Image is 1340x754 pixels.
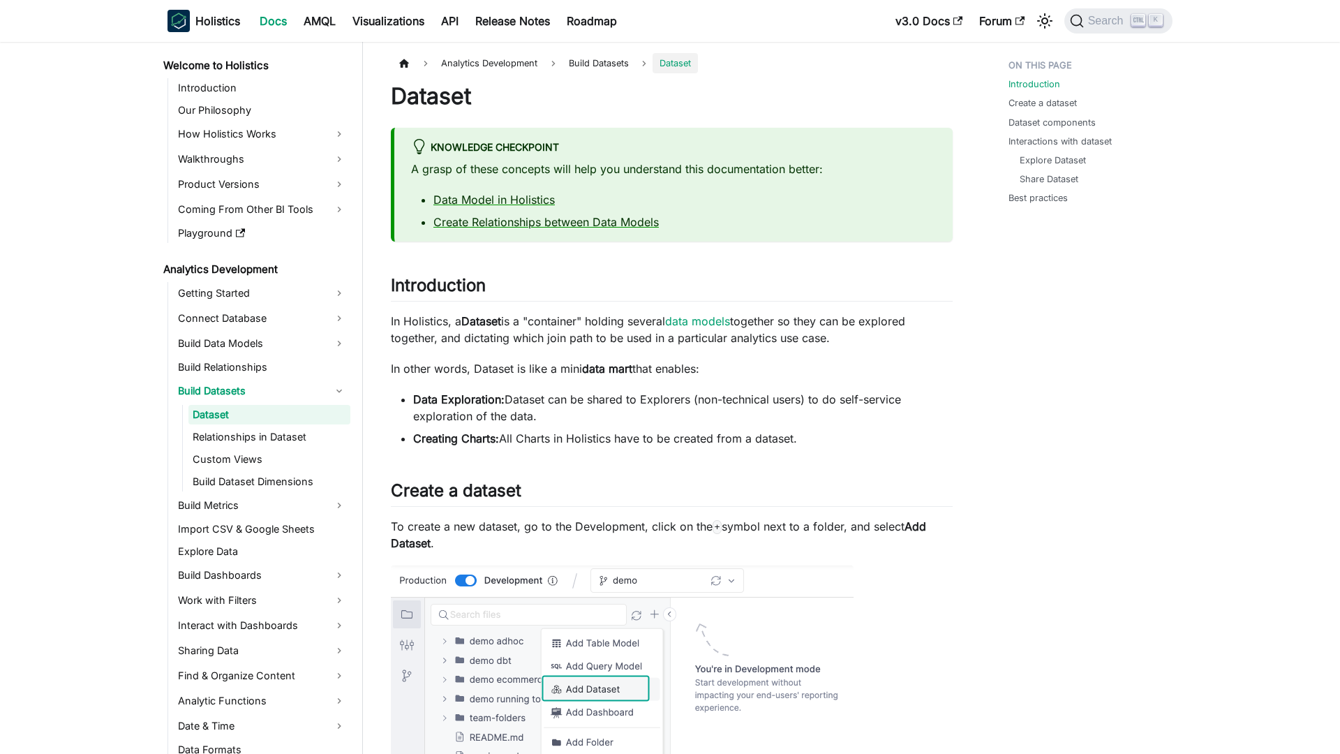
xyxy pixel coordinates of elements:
a: Release Notes [467,10,558,32]
span: Build Datasets [562,53,636,73]
a: Dataset [188,405,350,424]
nav: Breadcrumbs [391,53,953,73]
a: Walkthroughs [174,148,350,170]
a: Create a dataset [1008,96,1077,110]
a: Build Datasets [174,380,350,402]
span: Analytics Development [434,53,544,73]
h2: Create a dataset [391,480,953,507]
a: data models [665,314,730,328]
p: A grasp of these concepts will help you understand this documentation better: [411,161,936,177]
p: In Holistics, a is a "container" holding several together so they can be explored together, and d... [391,313,953,346]
a: HolisticsHolistics [167,10,240,32]
li: All Charts in Holistics have to be created from a dataset. [413,430,953,447]
a: Visualizations [344,10,433,32]
span: Search [1084,15,1132,27]
a: Coming From Other BI Tools [174,198,350,221]
strong: Dataset [461,314,501,328]
a: Product Versions [174,173,350,195]
a: Introduction [174,78,350,98]
h2: Introduction [391,275,953,302]
a: Forum [971,10,1033,32]
a: Home page [391,53,417,73]
a: Share Dataset [1020,172,1078,186]
a: How Holistics Works [174,123,350,145]
a: Roadmap [558,10,625,32]
a: Docs [251,10,295,32]
a: Data Model in Holistics [433,193,555,207]
a: Date & Time [174,715,350,737]
a: Build Relationships [174,357,350,377]
a: Our Philosophy [174,101,350,120]
a: Best practices [1008,191,1068,205]
span: Dataset [653,53,698,73]
a: Build Dataset Dimensions [188,472,350,491]
a: Relationships in Dataset [188,427,350,447]
strong: data mart [582,362,632,376]
b: Holistics [195,13,240,29]
a: Sharing Data [174,640,350,662]
a: Welcome to Holistics [159,56,350,75]
nav: Docs sidebar [154,42,363,754]
a: Analytics Development [159,260,350,279]
a: Interact with Dashboards [174,614,350,637]
a: Playground [174,223,350,243]
a: Dataset components [1008,116,1096,129]
a: Find & Organize Content [174,665,350,687]
kbd: K [1149,14,1163,27]
li: Dataset can be shared to Explorers (non-technical users) to do self-service exploration of the data. [413,391,953,424]
a: Interactions with dataset [1008,135,1112,148]
a: Introduction [1008,77,1060,91]
button: Search (Ctrl+K) [1064,8,1172,34]
a: API [433,10,467,32]
p: To create a new dataset, go to the Development, click on the symbol next to a folder, and select . [391,518,953,552]
p: In other words, Dataset is like a mini that enables: [391,360,953,377]
a: Analytic Functions [174,690,350,712]
strong: Creating Charts: [413,431,499,445]
a: Getting Started [174,282,350,304]
div: Knowledge Checkpoint [411,139,936,157]
a: Explore Dataset [1020,154,1086,167]
a: Connect Database [174,307,350,330]
a: Import CSV & Google Sheets [174,519,350,539]
a: Explore Data [174,542,350,561]
a: v3.0 Docs [887,10,971,32]
a: AMQL [295,10,344,32]
a: Custom Views [188,450,350,469]
a: Build Metrics [174,494,350,517]
button: Switch between dark and light mode (currently light mode) [1034,10,1056,32]
strong: Data Exploration: [413,392,505,406]
h1: Dataset [391,82,953,110]
a: Build Dashboards [174,564,350,586]
a: Create Relationships between Data Models [433,215,659,229]
img: Holistics [167,10,190,32]
a: Work with Filters [174,589,350,612]
a: Build Data Models [174,332,350,355]
code: + [713,520,722,534]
